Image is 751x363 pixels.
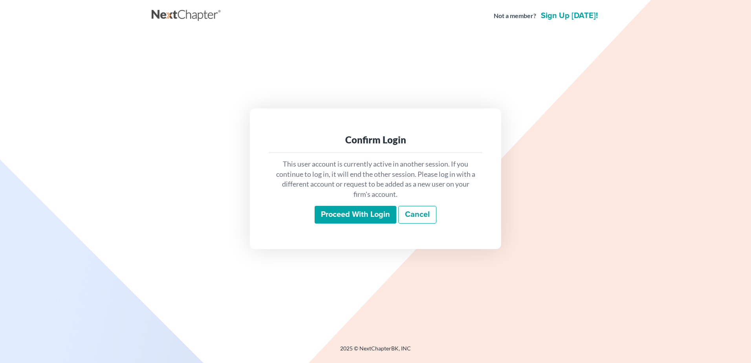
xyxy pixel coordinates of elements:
[275,159,476,200] p: This user account is currently active in another session. If you continue to log in, it will end ...
[152,345,599,359] div: 2025 © NextChapterBK, INC
[275,134,476,146] div: Confirm Login
[315,206,396,224] input: Proceed with login
[398,206,436,224] a: Cancel
[494,11,536,20] strong: Not a member?
[539,12,599,20] a: Sign up [DATE]!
